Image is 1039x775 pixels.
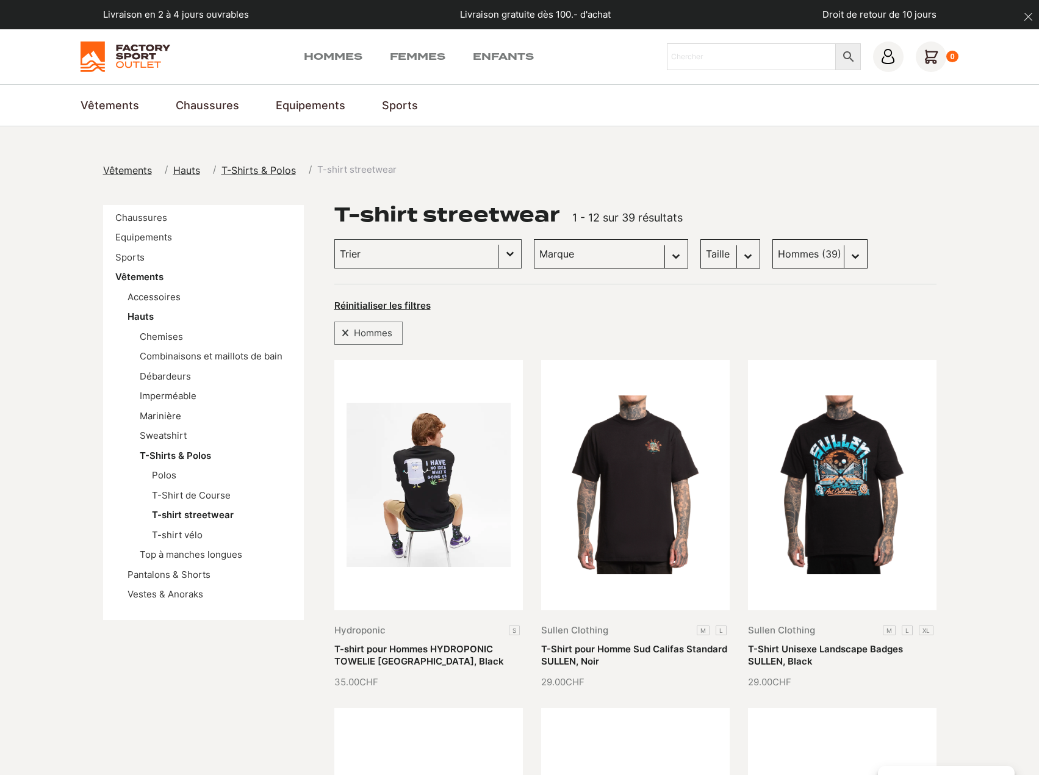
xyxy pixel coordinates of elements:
a: Femmes [390,49,445,64]
span: Vêtements [103,164,152,176]
a: T-shirt pour Hommes HYDROPONIC TOWELIE [GEOGRAPHIC_DATA], Black [334,643,504,667]
a: T-Shirt pour Homme Sud Califas Standard SULLEN, Noir [541,643,727,667]
p: Livraison gratuite dès 100.- d'achat [460,8,611,22]
a: Hauts [173,163,207,178]
img: Factory Sport Outlet [81,41,170,72]
a: Equipements [115,231,172,243]
span: T-shirt streetwear [317,163,397,177]
a: Vêtements [81,97,139,114]
a: T-Shirt de Course [152,489,231,501]
span: Hommes [349,325,397,341]
a: Chaussures [115,212,167,223]
p: Livraison en 2 à 4 jours ouvrables [103,8,249,22]
a: T-Shirt Unisexe Landscape Badges SULLEN, Black [748,643,903,667]
div: Hommes [334,322,403,345]
button: Basculer la liste [499,240,521,268]
p: Droit de retour de 10 jours [822,8,937,22]
a: Marinière [140,410,181,422]
a: Imperméable [140,390,196,402]
a: Equipements [276,97,345,114]
a: Sweatshirt [140,430,187,441]
nav: breadcrumbs [103,163,397,178]
a: Sports [115,251,145,263]
a: Hauts [128,311,154,322]
a: Chaussures [176,97,239,114]
span: 1 - 12 sur 39 résultats [572,211,683,224]
h1: T-shirt streetwear [334,205,560,225]
a: Top à manches longues [140,549,242,560]
button: Réinitialiser les filtres [334,300,431,312]
a: Débardeurs [140,370,191,382]
a: Accessoires [128,291,181,303]
a: Chemises [140,331,183,342]
span: Hauts [173,164,200,176]
a: Sports [382,97,418,114]
a: T-shirt streetwear [152,509,234,521]
a: Vêtements [103,163,159,178]
span: T-Shirts & Polos [221,164,296,176]
a: Enfants [473,49,534,64]
a: T-Shirts & Polos [140,450,211,461]
a: Pantalons & Shorts [128,569,210,580]
a: T-shirt vélo [152,529,203,541]
a: T-Shirts & Polos [221,163,303,178]
a: Hommes [304,49,362,64]
button: dismiss [1018,6,1039,27]
a: Polos [152,469,176,481]
a: Combinaisons et maillots de bain [140,350,282,362]
div: 0 [946,51,959,63]
a: Vêtements [115,271,164,283]
a: Vestes & Anoraks [128,588,203,600]
input: Trier [340,246,494,262]
input: Chercher [667,43,836,70]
